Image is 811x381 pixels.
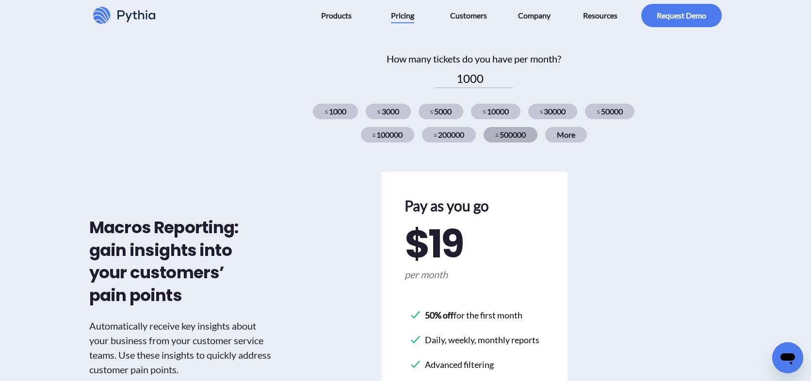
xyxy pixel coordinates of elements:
span: ≤ [377,107,381,116]
span: Company [518,8,551,23]
span: ≤ [434,130,437,139]
span: ≤ [540,107,543,116]
div: More [545,127,587,143]
span: ≤ [373,130,376,139]
div: for the first month [425,309,522,322]
h3: Automatically receive key insights about your business from your customer service teams. Use thes... [89,318,274,377]
div: 5000 [419,104,464,119]
span: ≤ [483,107,486,116]
div: 3000 [366,104,411,119]
div: 30000 [528,104,578,119]
span: ≤ [324,107,328,116]
span: ≤ [597,107,600,116]
div: 10000 [471,104,520,119]
h2: Macros Reporting: gain insights into your customers’ pain points [89,216,244,307]
div: 100000 [361,127,415,143]
b: 50% off [425,310,454,320]
span: Resources [583,8,617,23]
div: 500000 [484,127,537,143]
span: $ 19 [405,224,463,263]
li: Daily, weekly, monthly reports [409,330,539,350]
span: Products [321,8,352,23]
div: 50000 [585,104,634,119]
iframe: Button to launch messaging window [772,342,803,373]
li: Advanced filtering [409,354,539,375]
h2: Pay as you go [405,195,544,217]
div: 1000 [313,104,358,119]
div: 200000 [422,127,476,143]
div: How many tickets do you have per month? [284,51,664,66]
span: ≤ [430,107,434,116]
span: Pricing [391,8,414,23]
span: per month [405,267,544,282]
span: ≤ [495,130,499,139]
span: Customers [450,8,487,23]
